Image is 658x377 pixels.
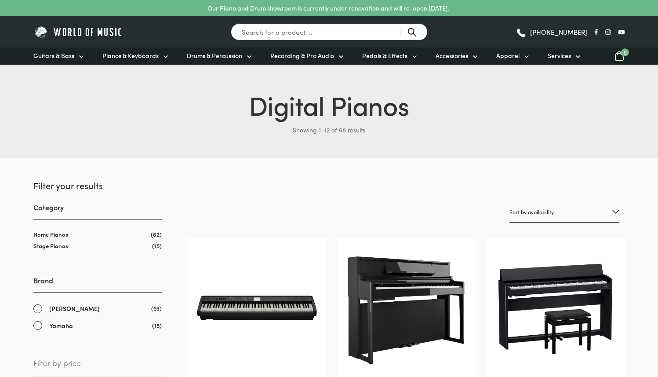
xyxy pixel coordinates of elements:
[33,25,124,39] img: World of Music
[102,51,159,60] span: Pianos & Keyboards
[548,51,571,60] span: Services
[33,357,162,377] span: Filter by price
[33,51,74,60] span: Guitars & Bass
[49,321,73,331] span: Yamaha
[187,51,242,60] span: Drums & Percussion
[33,123,625,137] p: Showing 1–12 of 68 results
[49,304,100,314] span: [PERSON_NAME]
[152,242,162,249] span: (15)
[33,242,68,250] a: Stage Pianos
[270,51,334,60] span: Recording & Pro Audio
[152,321,162,330] span: (15)
[33,275,162,331] div: Brand
[436,51,468,60] span: Accessories
[495,247,616,368] img: Roland F701 Black Digital Piano
[496,51,520,60] span: Apparel
[33,321,162,331] a: Yamaha
[345,247,466,368] img: Roland LX5PE Digital Piano Polished Ebony W/Piano Bench Angle
[151,304,162,313] span: (53)
[33,86,625,123] h1: Digital Pianos
[509,202,619,223] select: Shop order
[516,26,587,39] a: [PHONE_NUMBER]
[362,51,407,60] span: Pedals & Effects
[531,280,658,377] iframe: Chat with our support team
[33,275,162,293] h3: Brand
[33,179,162,191] h2: Filter your results
[33,304,162,314] a: [PERSON_NAME]
[33,230,68,238] a: Home Pianos
[207,4,449,13] p: Our Piano and Drum showroom is currently under renovation and will re-open [DATE].
[530,29,587,35] span: [PHONE_NUMBER]
[33,202,162,220] h3: Category
[621,48,629,56] span: 0
[231,23,428,40] input: Search for a product ...
[151,231,162,238] span: (62)
[196,247,317,368] img: Roland FP-E50 Entertainment Digital Piano Front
